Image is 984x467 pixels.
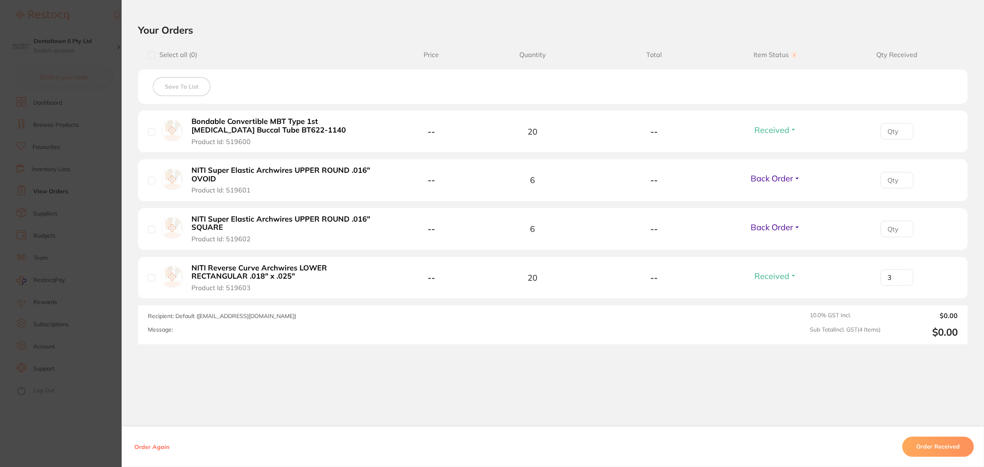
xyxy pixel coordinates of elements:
[138,24,968,36] h2: Your Orders
[810,326,880,338] span: Sub Total Incl. GST ( 4 Items)
[428,126,435,137] b: --
[191,166,376,183] b: NITI Super Elastic Archwires UPPER ROUND .016" OVOID
[754,271,789,281] span: Received
[161,169,183,190] img: NITI Super Elastic Archwires UPPER ROUND .016" OVOID
[880,172,913,188] input: Qty
[155,51,197,59] span: Select all ( 0 )
[161,266,183,287] img: NITI Reverse Curve Archwires LOWER RECTANGULAR .018" x .025"
[472,51,593,59] span: Quantity
[528,273,537,282] span: 20
[428,272,435,283] b: --
[191,215,376,232] b: NITI Super Elastic Archwires UPPER ROUND .016" SQUARE
[191,264,376,281] b: NITI Reverse Curve Archwires LOWER RECTANGULAR .018" x .025"
[191,284,251,291] span: Product Id: 519603
[593,273,715,282] b: --
[391,51,472,59] span: Price
[593,127,715,136] b: --
[191,235,251,243] span: Product Id: 519602
[752,125,799,135] button: Received
[161,217,183,238] img: NITI Super Elastic Archwires UPPER ROUND .016" SQUARE
[189,215,378,243] button: NITI Super Elastic Archwires UPPER ROUND .016" SQUARE Product Id: 519602
[132,443,172,451] button: Order Again
[880,269,913,286] input: Qty
[530,224,535,233] span: 6
[191,117,376,134] b: Bondable Convertible MBT Type 1st [MEDICAL_DATA] Buccal Tube BT622-1140
[836,51,958,59] span: Qty Received
[748,173,803,183] button: Back Order
[189,263,378,292] button: NITI Reverse Curve Archwires LOWER RECTANGULAR .018" x .025" Product Id: 519603
[191,186,251,194] span: Product Id: 519601
[428,224,435,234] b: --
[148,312,296,320] span: Recipient: Default ( [EMAIL_ADDRESS][DOMAIN_NAME] )
[593,51,715,59] span: Total
[880,123,913,140] input: Qty
[715,51,837,59] span: Item Status
[428,175,435,185] b: --
[148,326,173,333] label: Message:
[754,125,789,135] span: Received
[593,175,715,185] b: --
[751,173,793,183] span: Back Order
[887,312,958,319] output: $0.00
[189,117,378,146] button: Bondable Convertible MBT Type 1st [MEDICAL_DATA] Buccal Tube BT622-1140 Product Id: 519600
[191,138,251,145] span: Product Id: 519600
[810,312,880,319] span: 10.0 % GST Incl.
[593,224,715,233] b: --
[902,437,974,456] button: Order Received
[528,127,537,136] span: 20
[887,326,958,338] output: $0.00
[530,175,535,185] span: 6
[880,221,913,237] input: Qty
[748,222,803,232] button: Back Order
[153,77,210,96] button: Save To List
[751,222,793,232] span: Back Order
[189,166,378,195] button: NITI Super Elastic Archwires UPPER ROUND .016" OVOID Product Id: 519601
[161,120,183,141] img: Bondable Convertible MBT Type 1st Molar Buccal Tube BT622-1140
[752,271,799,281] button: Received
